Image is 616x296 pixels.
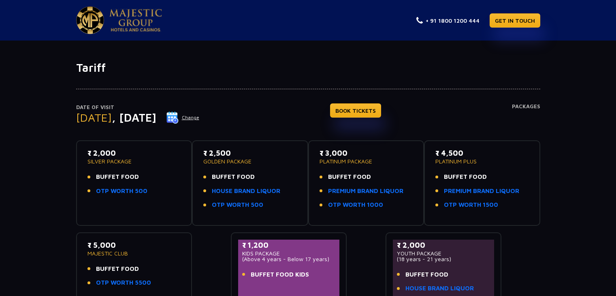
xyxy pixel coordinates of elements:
[96,278,151,287] a: OTP WORTH 5500
[76,111,112,124] span: [DATE]
[330,103,381,118] a: BOOK TICKETS
[490,13,540,28] a: GET IN TOUCH
[251,270,309,279] span: BUFFET FOOD KIDS
[87,159,181,164] p: SILVER PACKAGE
[76,103,200,112] p: Date of Visit
[203,148,297,159] p: ₹ 2,500
[242,251,336,256] p: KIDS PACKAGE
[444,172,487,182] span: BUFFET FOOD
[203,159,297,164] p: GOLDEN PACKAGE
[328,200,383,210] a: OTP WORTH 1000
[96,264,139,274] span: BUFFET FOOD
[242,240,336,251] p: ₹ 1,200
[444,187,519,196] a: PREMIUM BRAND LIQUOR
[76,6,104,34] img: Majestic Pride
[397,256,490,262] p: (18 years - 21 years)
[435,159,529,164] p: PLATINUM PLUS
[397,251,490,256] p: YOUTH PACKAGE
[512,103,540,133] h4: Packages
[444,200,498,210] a: OTP WORTH 1500
[76,61,540,75] h1: Tariff
[320,148,413,159] p: ₹ 3,000
[405,270,448,279] span: BUFFET FOOD
[87,148,181,159] p: ₹ 2,000
[87,240,181,251] p: ₹ 5,000
[328,172,371,182] span: BUFFET FOOD
[87,251,181,256] p: MAJESTIC CLUB
[405,284,474,293] a: HOUSE BRAND LIQUOR
[397,240,490,251] p: ₹ 2,000
[212,200,263,210] a: OTP WORTH 500
[242,256,336,262] p: (Above 4 years - Below 17 years)
[212,172,255,182] span: BUFFET FOOD
[96,187,147,196] a: OTP WORTH 500
[96,172,139,182] span: BUFFET FOOD
[109,9,162,32] img: Majestic Pride
[166,111,200,124] button: Change
[112,111,156,124] span: , [DATE]
[320,159,413,164] p: PLATINUM PACKAGE
[212,187,280,196] a: HOUSE BRAND LIQUOR
[416,16,480,25] a: + 91 1800 1200 444
[435,148,529,159] p: ₹ 4,500
[328,187,403,196] a: PREMIUM BRAND LIQUOR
